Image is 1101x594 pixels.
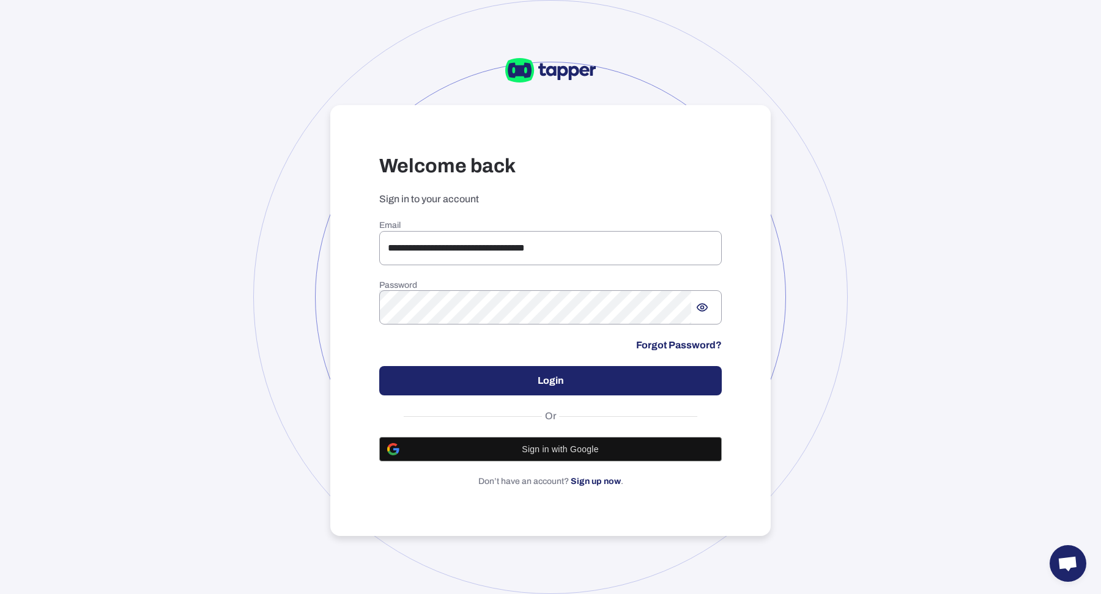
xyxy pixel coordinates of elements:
h6: Email [379,220,722,231]
a: Open chat [1050,545,1086,582]
button: Show password [691,296,713,318]
p: Don’t have an account? . [379,476,722,487]
a: Sign up now [571,477,621,486]
span: Or [542,410,560,422]
h3: Welcome back [379,154,722,178]
span: Sign in with Google [407,444,714,454]
a: Forgot Password? [636,339,722,351]
h6: Password [379,280,722,291]
button: Login [379,366,722,395]
button: Sign in with Google [379,437,722,461]
p: Sign in to your account [379,193,722,205]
